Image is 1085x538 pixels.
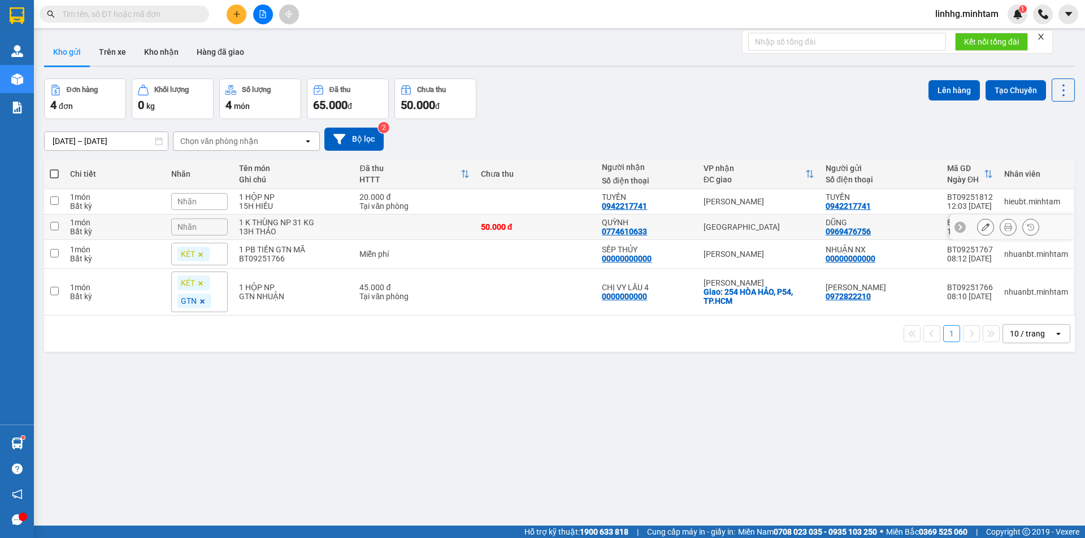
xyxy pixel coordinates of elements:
[181,278,195,288] span: KÉT
[602,227,647,236] div: 0774610633
[1004,197,1068,206] div: hieubt.minhtam
[359,193,469,202] div: 20.000 đ
[242,86,271,94] div: Số lượng
[748,33,946,51] input: Nhập số tổng đài
[348,102,352,111] span: đ
[239,292,349,301] div: GTN NHUẬN
[947,292,993,301] div: 08:10 [DATE]
[580,527,628,536] strong: 1900 633 818
[704,250,814,259] div: [PERSON_NAME]
[826,193,936,202] div: TUYỀN
[647,526,735,538] span: Cung cấp máy in - giấy in:
[738,526,877,538] span: Miền Nam
[177,222,197,231] span: Nhãn
[947,164,984,173] div: Mã GD
[378,122,389,133] sup: 2
[698,159,820,189] th: Toggle SortBy
[90,38,135,65] button: Trên xe
[177,197,197,206] span: Nhãn
[1004,287,1068,296] div: nhuanbt.minhtam
[70,245,159,254] div: 1 món
[219,78,301,119] button: Số lượng4món
[12,514,23,525] span: message
[11,102,23,113] img: solution-icon
[154,86,189,94] div: Khối lượng
[180,135,258,147] div: Chọn văn phòng nhận
[239,193,349,202] div: 1 HỘP NP
[59,102,73,111] span: đơn
[928,80,980,100] button: Lên hàng
[826,202,871,211] div: 0942217741
[307,78,389,119] button: Đã thu65.000đ
[481,169,591,178] div: Chưa thu
[394,78,476,119] button: Chưa thu50.000đ
[181,296,197,306] span: GTN
[947,175,984,184] div: Ngày ĐH
[21,436,25,439] sup: 1
[138,98,144,112] span: 0
[44,78,126,119] button: Đơn hàng4đơn
[70,193,159,202] div: 1 món
[132,78,214,119] button: Khối lượng0kg
[704,197,814,206] div: [PERSON_NAME]
[171,169,228,178] div: Nhãn
[977,218,994,235] div: Sửa đơn hàng
[1064,9,1074,19] span: caret-down
[947,283,993,292] div: BT09251766
[70,283,159,292] div: 1 món
[239,175,349,184] div: Ghi chú
[279,5,299,24] button: aim
[602,292,647,301] div: 0000000000
[11,73,23,85] img: warehouse-icon
[12,489,23,500] span: notification
[359,292,469,301] div: Tại văn phòng
[481,222,591,231] div: 50.000 đ
[602,193,692,202] div: TUYỀN
[329,86,350,94] div: Đã thu
[964,36,1019,48] span: Kết nối tổng đài
[181,249,195,259] span: KÉT
[947,218,993,227] div: BT09251800
[602,163,692,172] div: Người nhận
[704,287,814,305] div: Giao: 254 HÒA HẢO, P54, TP.HCM
[359,202,469,211] div: Tại văn phòng
[826,283,936,292] div: HOÀNG ÂN
[1013,9,1023,19] img: icon-new-feature
[227,5,246,24] button: plus
[401,98,435,112] span: 50.000
[234,102,250,111] span: món
[47,10,55,18] span: search
[602,283,692,292] div: CHỊ VY LẦU 4
[70,218,159,227] div: 1 món
[947,202,993,211] div: 12:03 [DATE]
[67,86,98,94] div: Đơn hàng
[976,526,978,538] span: |
[239,164,349,173] div: Tên món
[955,33,1028,51] button: Kết nối tổng đài
[70,227,159,236] div: Bất kỳ
[259,10,267,18] span: file-add
[637,526,639,538] span: |
[253,5,273,24] button: file-add
[239,283,349,292] div: 1 HỘP NP
[826,245,936,254] div: NHUẬN NX
[1022,528,1030,536] span: copyright
[602,176,692,185] div: Số điện thoại
[826,292,871,301] div: 0972822210
[602,254,652,263] div: 00000000000
[70,169,159,178] div: Chi tiết
[947,254,993,263] div: 08:12 [DATE]
[239,227,349,236] div: 13H THẢO
[225,98,232,112] span: 4
[1019,5,1027,13] sup: 1
[70,292,159,301] div: Bất kỳ
[947,227,993,236] div: 10:47 [DATE]
[826,164,936,173] div: Người gửi
[943,325,960,342] button: 1
[704,175,805,184] div: ĐC giao
[359,164,460,173] div: Đã thu
[313,98,348,112] span: 65.000
[285,10,293,18] span: aim
[826,254,875,263] div: 00000000000
[62,8,196,20] input: Tìm tên, số ĐT hoặc mã đơn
